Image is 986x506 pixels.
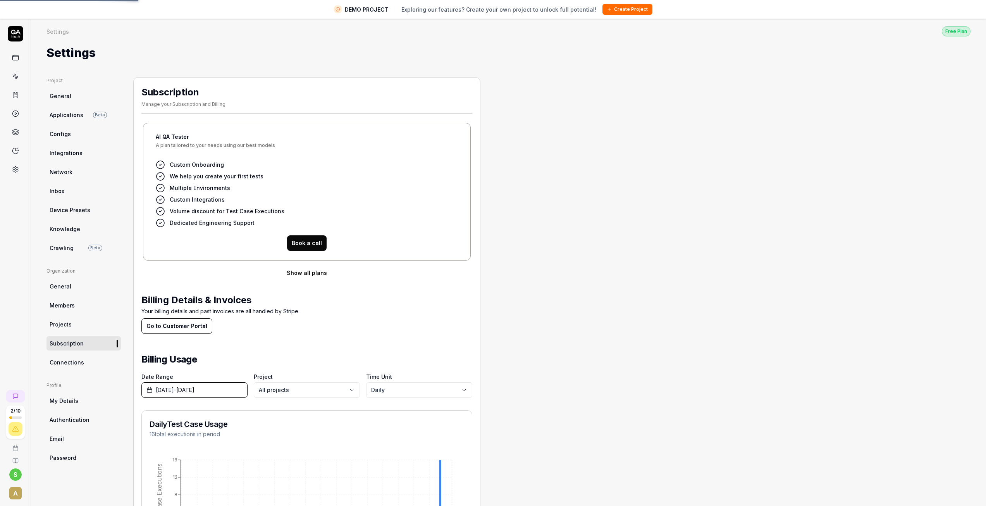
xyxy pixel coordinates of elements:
span: Email [50,435,64,443]
a: General [46,89,121,103]
a: Network [46,165,121,179]
a: CrawlingBeta [46,241,121,255]
tspan: 12 [173,474,177,480]
div: Profile [46,382,121,389]
button: [DATE]-[DATE] [141,382,248,398]
a: General [46,279,121,294]
span: Custom Integrations [170,195,225,204]
a: Integrations [46,146,121,160]
span: Dedicated Engineering Support [170,219,255,227]
span: Applications [50,111,83,119]
label: Time Unit [366,373,472,381]
span: We help you create your first tests [170,172,263,180]
a: Authentication [46,413,121,427]
span: A [9,487,22,499]
tspan: 16 [172,457,177,463]
a: Documentation [3,451,28,464]
a: My Details [46,394,121,408]
a: Configs [46,127,121,141]
button: Go to Customer Portal [141,318,212,334]
span: Beta [88,245,102,251]
button: s [9,468,22,481]
span: Configs [50,130,71,138]
h1: Settings [46,44,96,62]
div: Settings [46,28,69,35]
h2: Billing Usage [141,352,472,366]
span: Members [50,301,75,309]
h2: Daily Test Case Usage [150,418,227,430]
span: 2 / 10 [10,409,21,413]
h2: Billing Details & Invoices [141,293,472,307]
label: Project [254,373,360,381]
span: Knowledge [50,225,80,233]
span: Network [50,168,72,176]
label: Date Range [141,373,248,381]
a: Projects [46,317,121,332]
a: New conversation [6,390,25,402]
span: General [50,92,71,100]
div: Organization [46,268,121,275]
a: ApplicationsBeta [46,108,121,122]
span: Connections [50,358,84,366]
span: Volume discount for Test Case Executions [170,207,284,215]
a: Book a call with us [3,439,28,451]
button: A [3,481,28,501]
button: Free Plan [942,26,971,36]
span: Subscription [50,339,84,347]
a: Connections [46,355,121,370]
span: Custom Onboarding [170,161,224,169]
tspan: 8 [174,492,177,497]
span: Authentication [50,416,89,424]
div: Manage your Subscription and Billing [141,101,225,108]
a: Knowledge [46,222,121,236]
a: Subscription [46,336,121,351]
span: Integrations [50,149,83,157]
p: 16 total executions in period [150,430,227,438]
p: Your billing details and past invoices are all handled by Stripe. [141,307,472,318]
a: Book a call [287,239,327,247]
h2: Subscription [141,85,225,99]
a: Password [46,451,121,465]
span: Password [50,454,76,462]
span: Beta [93,112,107,118]
span: A plan tailored to your needs using our best models [156,143,458,154]
span: Inbox [50,187,64,195]
div: Project [46,77,121,84]
span: General [50,282,71,290]
button: Show all plans [141,265,472,281]
a: Device Presets [46,203,121,217]
span: My Details [50,397,78,405]
span: Crawling [50,244,74,252]
a: Inbox [46,184,121,198]
span: Exploring our features? Create your own project to unlock full potential! [401,5,596,14]
button: Create Project [602,4,652,15]
span: Multiple Environments [170,184,230,192]
a: Members [46,298,121,313]
span: DEMO PROJECT [345,5,389,14]
span: Device Presets [50,206,90,214]
span: [DATE] - [DATE] [156,386,194,394]
h4: AI QA Tester [156,133,458,141]
a: Email [46,432,121,446]
span: Projects [50,320,72,328]
button: Book a call [287,235,327,251]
